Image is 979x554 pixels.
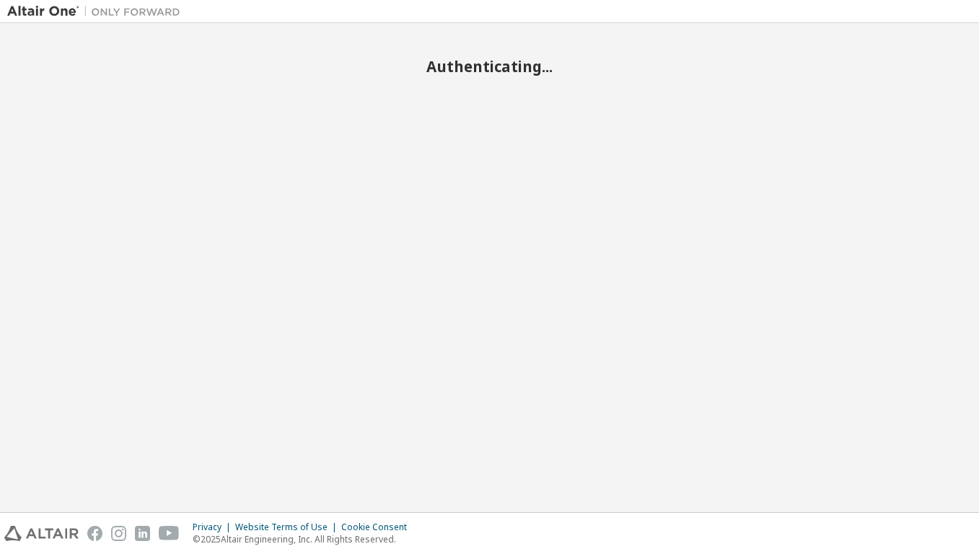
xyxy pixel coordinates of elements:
[193,533,416,545] p: © 2025 Altair Engineering, Inc. All Rights Reserved.
[235,522,341,533] div: Website Terms of Use
[7,4,188,19] img: Altair One
[87,526,102,541] img: facebook.svg
[193,522,235,533] div: Privacy
[7,57,972,76] h2: Authenticating...
[341,522,416,533] div: Cookie Consent
[111,526,126,541] img: instagram.svg
[4,526,79,541] img: altair_logo.svg
[159,526,180,541] img: youtube.svg
[135,526,150,541] img: linkedin.svg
